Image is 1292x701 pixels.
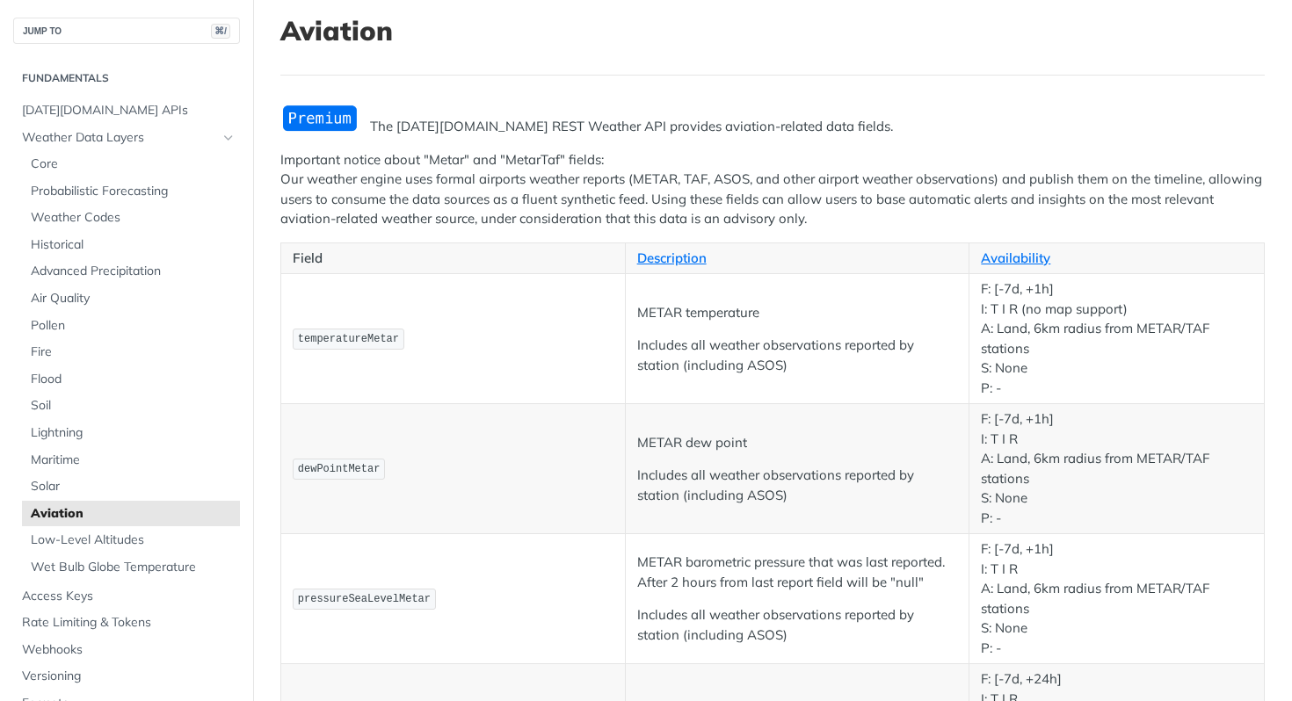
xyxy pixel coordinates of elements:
span: Wet Bulb Globe Temperature [31,559,236,576]
span: Advanced Precipitation [31,263,236,280]
a: Probabilistic Forecasting [22,178,240,205]
p: METAR dew point [637,433,958,453]
a: Lightning [22,420,240,446]
p: METAR barometric pressure that was last reported. After 2 hours from last report field will be "n... [637,553,958,592]
a: Weather Codes [22,205,240,231]
p: Includes all weather observations reported by station (including ASOS) [637,336,958,375]
span: Historical [31,236,236,254]
p: The [DATE][DOMAIN_NAME] REST Weather API provides aviation-related data fields. [280,117,1265,137]
span: Low-Level Altitudes [31,531,236,549]
a: Low-Level Altitudes [22,527,240,553]
span: Weather Codes [31,209,236,227]
a: Advanced Precipitation [22,258,240,285]
a: Access Keys [13,583,240,610]
span: Probabilistic Forecasting [31,183,236,200]
a: Solar [22,473,240,500]
a: Maritime [22,447,240,473]
p: Includes all weather observations reported by station (including ASOS) [637,466,958,505]
span: Fire [31,343,236,361]
span: Solar [31,478,236,495]
span: Soil [31,397,236,415]
span: Core [31,155,236,173]
a: Webhooks [13,637,240,663]
span: Access Keys [22,588,236,605]
span: Air Quality [31,290,236,307]
span: Weather Data Layers [22,129,217,147]
a: Pollen [22,313,240,339]
span: dewPointMetar [298,463,381,475]
p: Important notice about "Metar" and "MetarTaf" fields: Our weather engine uses formal airports wea... [280,150,1265,229]
a: Availability [981,249,1050,266]
p: Includes all weather observations reported by station (including ASOS) [637,605,958,645]
span: Maritime [31,452,236,469]
a: Aviation [22,501,240,527]
p: Field [293,249,613,269]
button: JUMP TO⌘/ [13,18,240,44]
span: [DATE][DOMAIN_NAME] APIs [22,102,236,119]
span: temperatureMetar [298,333,399,345]
a: Rate Limiting & Tokens [13,610,240,636]
a: Soil [22,393,240,419]
span: Webhooks [22,641,236,659]
a: Core [22,151,240,177]
button: Hide subpages for Weather Data Layers [221,131,236,145]
p: METAR temperature [637,303,958,323]
p: F: [-7d, +1h] I: T I R A: Land, 6km radius from METAR/TAF stations S: None P: - [981,409,1252,528]
a: Historical [22,232,240,258]
p: F: [-7d, +1h] I: T I R (no map support) A: Land, 6km radius from METAR/TAF stations S: None P: - [981,279,1252,398]
span: ⌘/ [211,24,230,39]
span: Flood [31,371,236,388]
span: Aviation [31,505,236,523]
a: Versioning [13,663,240,690]
a: Fire [22,339,240,365]
span: Rate Limiting & Tokens [22,614,236,632]
a: [DATE][DOMAIN_NAME] APIs [13,98,240,124]
h1: Aviation [280,15,1265,47]
a: Wet Bulb Globe Temperature [22,554,240,581]
span: Pollen [31,317,236,335]
a: Weather Data LayersHide subpages for Weather Data Layers [13,125,240,151]
p: F: [-7d, +1h] I: T I R A: Land, 6km radius from METAR/TAF stations S: None P: - [981,539,1252,658]
span: Lightning [31,424,236,442]
a: Air Quality [22,285,240,312]
a: Description [637,249,707,266]
span: pressureSeaLevelMetar [298,593,431,605]
span: Versioning [22,668,236,685]
h2: Fundamentals [13,70,240,86]
a: Flood [22,366,240,393]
